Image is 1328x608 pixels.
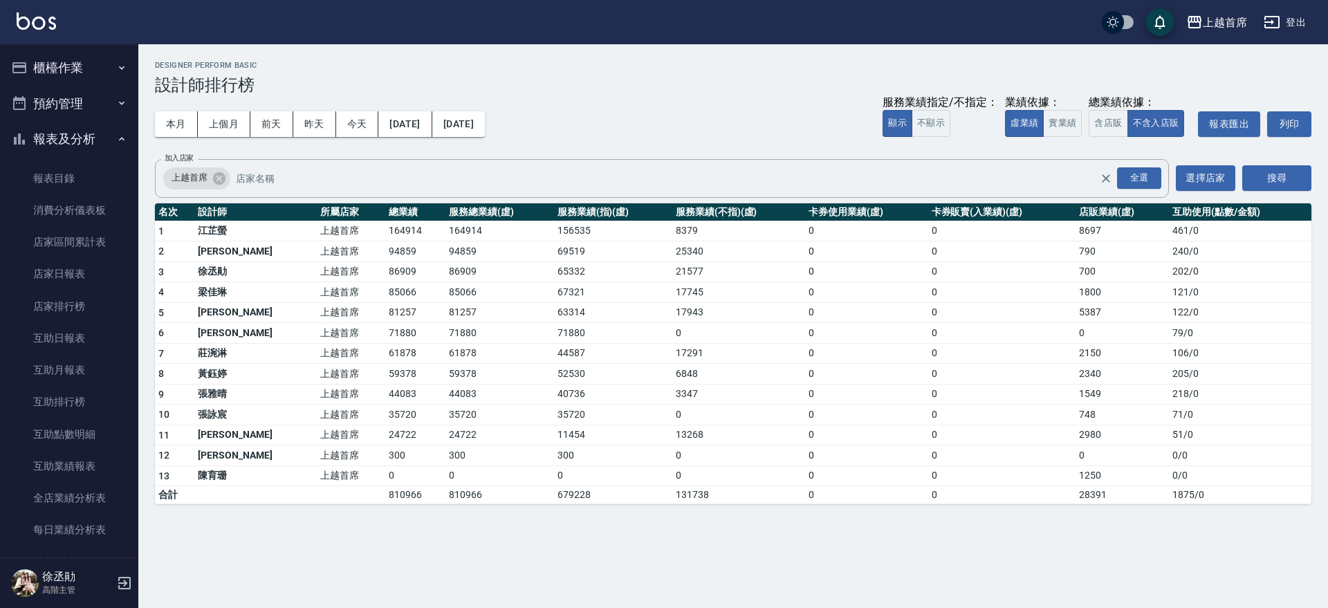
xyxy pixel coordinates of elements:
div: 全選 [1117,167,1161,189]
td: 0 [1076,323,1169,344]
span: 8 [158,368,164,379]
td: 0 [805,486,928,504]
span: 4 [158,286,164,297]
td: 748 [1076,405,1169,425]
td: 0 / 0 [1169,466,1311,486]
td: 24722 [385,425,445,445]
td: [PERSON_NAME] [194,425,317,445]
td: 0 [805,302,928,323]
button: 報表匯出 [1198,111,1260,137]
td: 61878 [445,343,553,364]
td: 0 [554,466,672,486]
td: 300 [554,445,672,466]
td: 0 [928,323,1076,344]
td: 700 [1076,261,1169,282]
a: 店家區間累計表 [6,226,133,258]
td: 121 / 0 [1169,282,1311,303]
td: 0 [672,405,805,425]
button: 虛業績 [1005,110,1044,137]
a: 互助業績報表 [6,450,133,482]
td: 0 [928,486,1076,504]
td: 2150 [1076,343,1169,364]
td: 3347 [672,384,805,405]
a: 互助月報表 [6,354,133,386]
a: 報表目錄 [6,163,133,194]
th: 服務總業績(虛) [445,203,553,221]
td: 0 [928,466,1076,486]
td: 205 / 0 [1169,364,1311,385]
td: 461 / 0 [1169,221,1311,241]
td: 0 [928,364,1076,385]
a: 每日業績分析表 [6,514,133,546]
td: 1875 / 0 [1169,486,1311,504]
td: 0 [672,323,805,344]
td: 52530 [554,364,672,385]
td: 63314 [554,302,672,323]
td: 300 [445,445,553,466]
td: 莊涴淋 [194,343,317,364]
button: 實業績 [1043,110,1082,137]
button: 櫃檯作業 [6,50,133,86]
td: 86909 [445,261,553,282]
td: 上越首席 [317,323,385,344]
td: 122 / 0 [1169,302,1311,323]
td: 0 [805,261,928,282]
td: 85066 [445,282,553,303]
td: 44083 [445,384,553,405]
p: 高階主管 [42,584,113,596]
td: 40736 [554,384,672,405]
a: 店家日報表 [6,258,133,290]
td: 69519 [554,241,672,262]
td: 0 [672,466,805,486]
h2: Designer Perform Basic [155,61,1311,70]
table: a dense table [155,203,1311,505]
span: 7 [158,348,164,359]
span: 3 [158,266,164,277]
td: 5387 [1076,302,1169,323]
td: 1549 [1076,384,1169,405]
td: 71880 [445,323,553,344]
td: 28391 [1076,486,1169,504]
a: 互助點數明細 [6,418,133,450]
td: [PERSON_NAME] [194,241,317,262]
td: 陳育珊 [194,466,317,486]
th: 設計師 [194,203,317,221]
td: 1800 [1076,282,1169,303]
button: 搜尋 [1242,165,1311,191]
td: 94859 [445,241,553,262]
td: 0 [928,343,1076,364]
td: 上越首席 [317,364,385,385]
td: 65332 [554,261,672,282]
a: 互助日報表 [6,322,133,354]
td: 79 / 0 [1169,323,1311,344]
td: 0 [805,282,928,303]
td: 上越首席 [317,282,385,303]
span: 1 [158,225,164,237]
button: 預約管理 [6,86,133,122]
button: 上越首席 [1181,8,1253,37]
td: 1250 [1076,466,1169,486]
td: 上越首席 [317,445,385,466]
td: 21577 [672,261,805,282]
div: 業績依據： [1005,95,1082,110]
td: 810966 [385,486,445,504]
td: [PERSON_NAME] [194,302,317,323]
td: 0 [805,425,928,445]
td: 上越首席 [317,261,385,282]
button: 前天 [250,111,293,137]
th: 所屬店家 [317,203,385,221]
td: 0 [805,384,928,405]
span: 上越首席 [163,171,216,185]
img: Logo [17,12,56,30]
td: 67321 [554,282,672,303]
td: 上越首席 [317,425,385,445]
td: 2980 [1076,425,1169,445]
span: 5 [158,307,164,318]
button: 昨天 [293,111,336,137]
td: 0 / 0 [1169,445,1311,466]
td: 13268 [672,425,805,445]
span: 6 [158,327,164,338]
td: 0 [928,425,1076,445]
th: 卡券販賣(入業績)(虛) [928,203,1076,221]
